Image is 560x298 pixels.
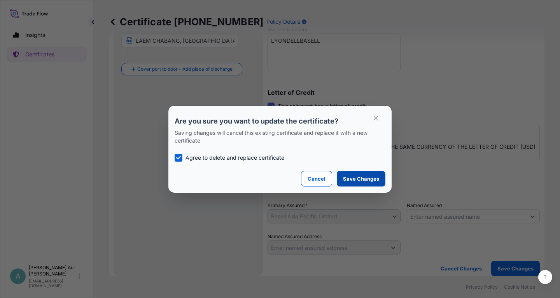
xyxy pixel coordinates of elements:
[308,175,325,183] p: Cancel
[175,117,385,126] p: Are you sure you want to update the certificate?
[343,175,379,183] p: Save Changes
[185,154,284,162] p: Agree to delete and replace certificate
[175,129,385,145] p: Saving changes will cancel this existing certificate and replace it with a new certificate
[337,171,385,186] button: Save Changes
[301,171,332,186] button: Cancel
